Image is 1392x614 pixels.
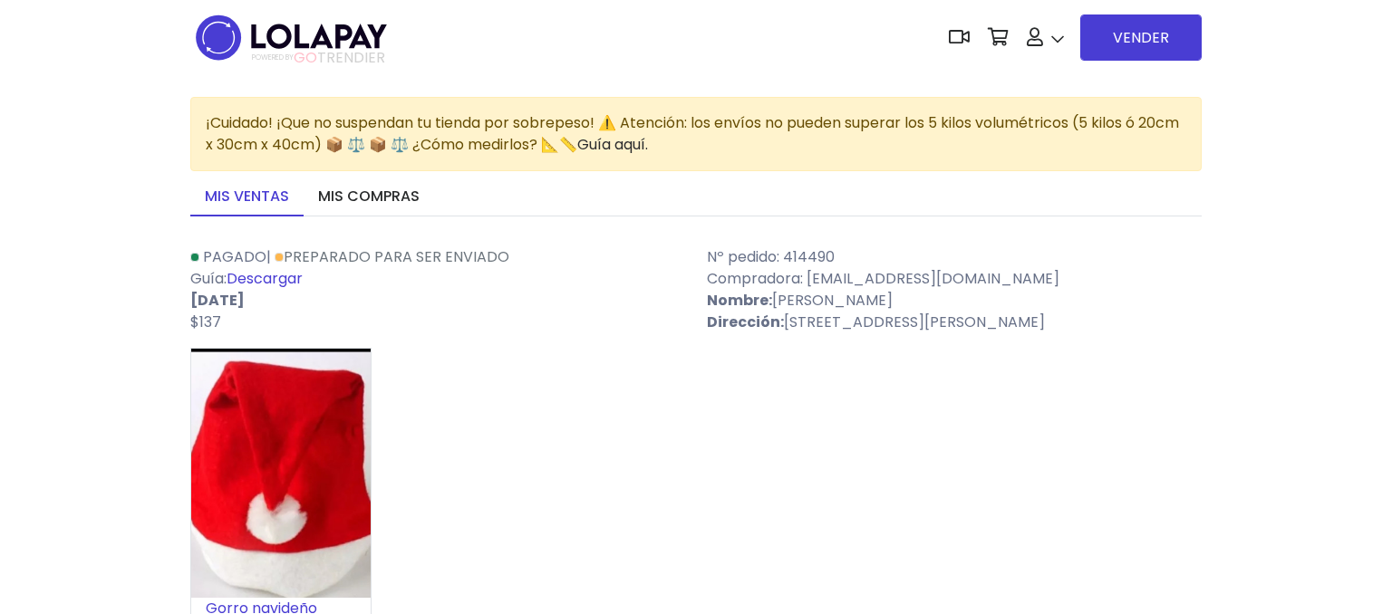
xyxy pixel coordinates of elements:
p: [PERSON_NAME] [707,290,1202,312]
span: Pagado [203,246,266,267]
a: Preparado para ser enviado [275,246,509,267]
span: TRENDIER [252,50,385,66]
p: [STREET_ADDRESS][PERSON_NAME] [707,312,1202,333]
p: Nº pedido: 414490 [707,246,1202,268]
p: [DATE] [190,290,685,312]
strong: Nombre: [707,290,772,311]
a: Mis compras [304,178,434,216]
span: GO [294,47,317,68]
p: Compradora: [EMAIL_ADDRESS][DOMAIN_NAME] [707,268,1202,290]
a: Mis ventas [190,178,304,216]
a: Descargar [227,268,303,289]
a: VENDER [1080,14,1202,61]
a: Guía aquí. [577,134,648,155]
span: $137 [190,312,221,332]
img: small_1724803115847.jpeg [191,349,371,598]
span: ¡Cuidado! ¡Que no suspendan tu tienda por sobrepeso! ⚠️ Atención: los envíos no pueden superar lo... [206,112,1179,155]
span: POWERED BY [252,53,294,62]
div: | Guía: [179,246,696,333]
strong: Dirección: [707,312,784,332]
img: logo [190,9,392,66]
